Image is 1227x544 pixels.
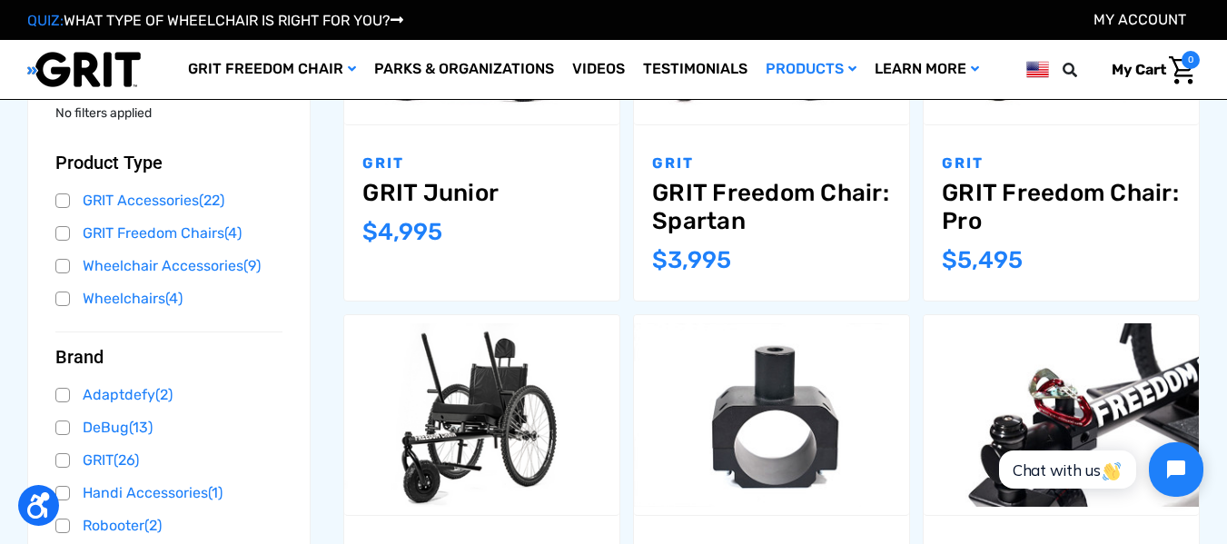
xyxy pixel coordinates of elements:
a: Wheelchair Accessories(9) [55,252,282,280]
img: GRIT Freedom Chair: 3.0 [344,323,619,507]
img: GRIT All-Terrain Wheelchair and Mobility Equipment [27,51,141,88]
a: Utility Clamp - Rope Mount,$349.00 [924,315,1199,515]
img: Utility Clamp - Bare [634,323,909,507]
p: GRIT [652,153,891,174]
span: (13) [129,419,153,436]
a: Adaptdefy(2) [55,381,282,409]
a: Parks & Organizations [365,40,563,99]
a: Products [757,40,866,99]
a: GRIT Freedom Chairs(4) [55,220,282,247]
span: (2) [144,517,162,534]
input: Search [1071,51,1098,89]
a: QUIZ:WHAT TYPE OF WHEELCHAIR IS RIGHT FOR YOU? [27,12,403,29]
span: $5,495 [942,246,1023,274]
iframe: Tidio Chat [979,427,1219,512]
span: $4,995 [362,218,442,246]
a: Robooter(2) [55,512,282,539]
img: Cart [1169,56,1195,84]
button: Product Type [55,152,282,173]
button: Brand [55,346,282,368]
a: Handi Accessories(1) [55,480,282,507]
span: (4) [165,290,183,307]
a: Wheelchairs(4) [55,285,282,312]
a: Videos [563,40,634,99]
a: GRIT Freedom Chair: Pro,$5,495.00 [942,179,1181,235]
span: Product Type [55,152,163,173]
img: Utility Clamp - Rope Mount [924,323,1199,507]
a: GRIT Accessories(22) [55,187,282,214]
a: GRIT Freedom Chair: 3.0,$2,995.00 [344,315,619,515]
p: No filters applied [55,104,282,123]
img: us.png [1026,58,1049,81]
a: Learn More [866,40,988,99]
span: 0 [1182,51,1200,69]
span: Brand [55,346,104,368]
span: (4) [224,224,242,242]
a: Utility Clamp - Bare,$299.00 [634,315,909,515]
span: (9) [243,257,261,274]
a: Cart with 0 items [1098,51,1200,89]
span: (1) [208,484,223,501]
p: GRIT [362,153,601,174]
span: (22) [199,192,224,209]
span: My Cart [1112,61,1166,78]
a: DeBug(13) [55,414,282,441]
span: (2) [155,386,173,403]
a: Testimonials [634,40,757,99]
a: GRIT(26) [55,447,282,474]
a: GRIT Junior,$4,995.00 [362,179,601,207]
a: GRIT Freedom Chair [179,40,365,99]
a: GRIT Freedom Chair: Spartan,$3,995.00 [652,179,891,235]
span: (26) [114,451,139,469]
a: Account [1093,11,1186,28]
span: QUIZ: [27,12,64,29]
span: $3,995 [652,246,731,274]
p: GRIT [942,153,1181,174]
